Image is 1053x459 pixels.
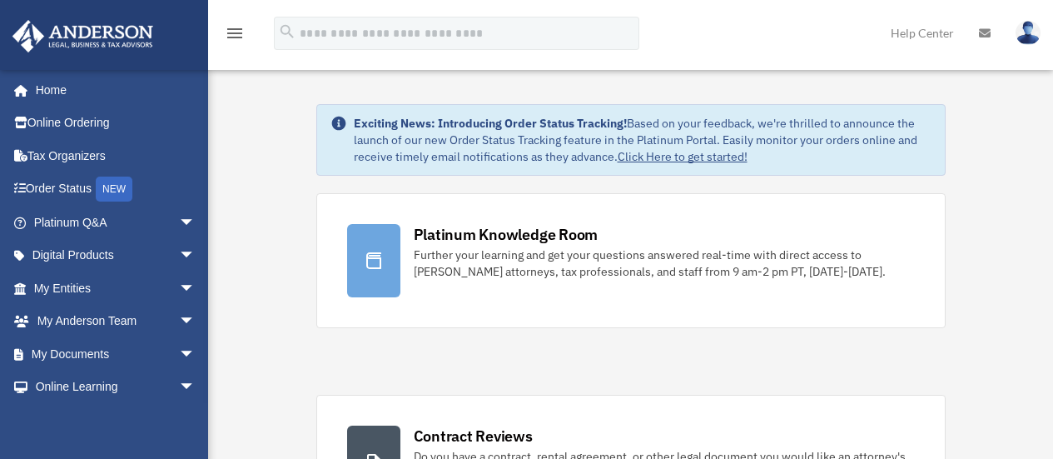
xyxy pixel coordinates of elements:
[618,149,748,164] a: Click Here to get started!
[414,224,599,245] div: Platinum Knowledge Room
[179,206,212,240] span: arrow_drop_down
[179,371,212,405] span: arrow_drop_down
[414,247,915,280] div: Further your learning and get your questions answered real-time with direct access to [PERSON_NAM...
[278,22,296,41] i: search
[12,107,221,140] a: Online Ordering
[7,20,158,52] img: Anderson Advisors Platinum Portal
[12,139,221,172] a: Tax Organizers
[316,193,946,328] a: Platinum Knowledge Room Further your learning and get your questions answered real-time with dire...
[225,29,245,43] a: menu
[179,272,212,306] span: arrow_drop_down
[179,337,212,372] span: arrow_drop_down
[12,206,221,239] a: Platinum Q&Aarrow_drop_down
[12,337,221,371] a: My Documentsarrow_drop_down
[179,239,212,273] span: arrow_drop_down
[225,23,245,43] i: menu
[1016,21,1041,45] img: User Pic
[12,73,212,107] a: Home
[354,115,931,165] div: Based on your feedback, we're thrilled to announce the launch of our new Order Status Tracking fe...
[12,272,221,305] a: My Entitiesarrow_drop_down
[12,305,221,338] a: My Anderson Teamarrow_drop_down
[414,426,533,447] div: Contract Reviews
[354,116,627,131] strong: Exciting News: Introducing Order Status Tracking!
[12,239,221,272] a: Digital Productsarrow_drop_down
[12,371,221,404] a: Online Learningarrow_drop_down
[12,172,221,207] a: Order StatusNEW
[96,177,132,202] div: NEW
[179,305,212,339] span: arrow_drop_down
